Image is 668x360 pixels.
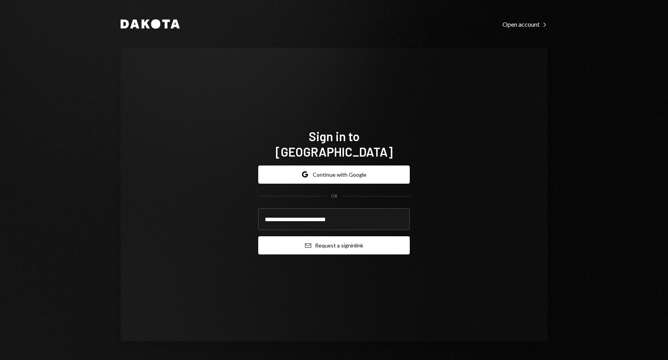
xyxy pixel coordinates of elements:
[258,165,410,184] button: Continue with Google
[258,128,410,159] h1: Sign in to [GEOGRAPHIC_DATA]
[503,20,547,28] a: Open account
[258,236,410,254] button: Request a signinlink
[331,193,337,200] div: OR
